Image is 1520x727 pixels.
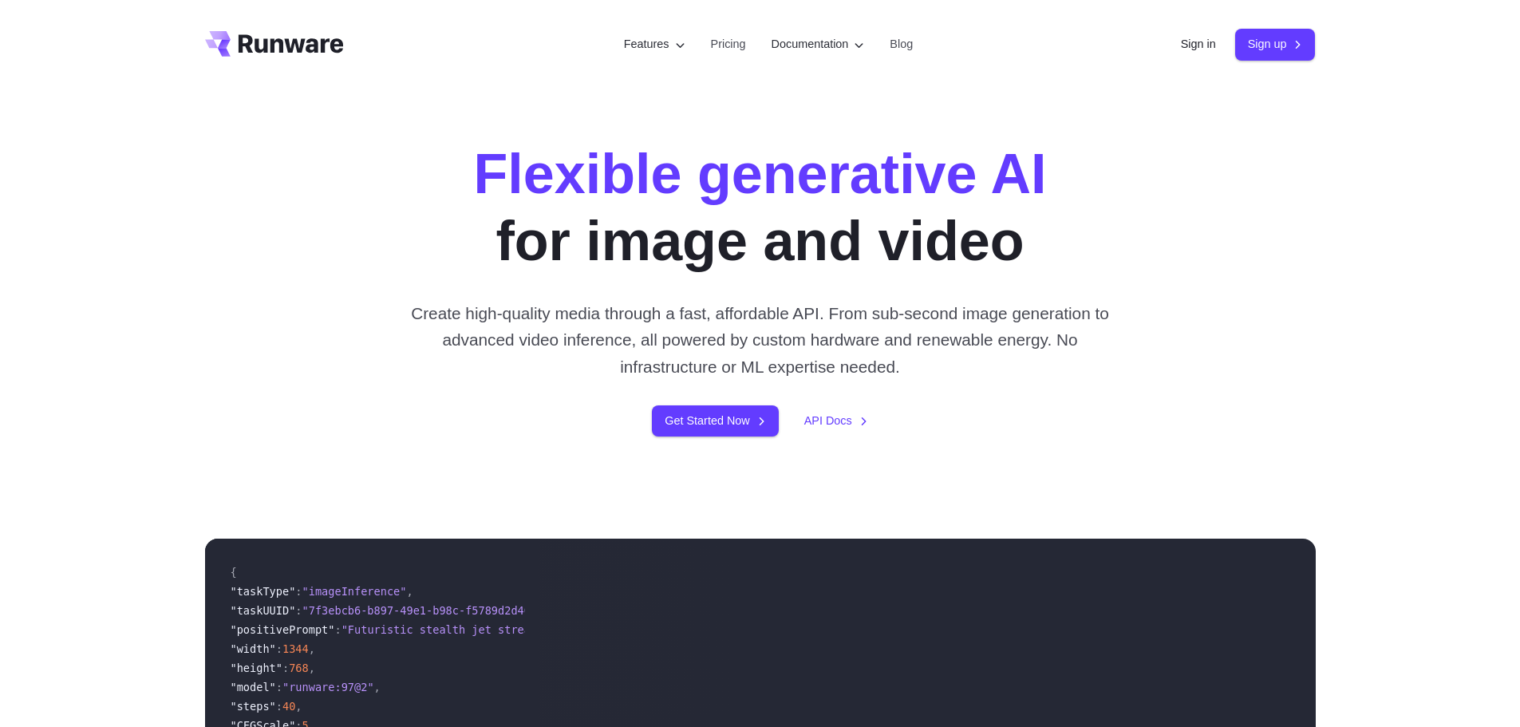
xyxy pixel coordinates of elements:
span: , [309,662,315,674]
strong: Flexible generative AI [473,143,1046,205]
a: Get Started Now [652,405,778,437]
span: : [282,662,289,674]
a: Go to / [205,31,344,57]
span: 1344 [282,642,309,655]
span: , [374,681,381,693]
label: Features [624,35,685,53]
span: "imageInference" [302,585,407,598]
span: : [276,642,282,655]
span: : [295,585,302,598]
span: : [334,623,341,636]
h1: for image and video [473,140,1046,275]
span: "steps" [231,700,276,713]
span: , [295,700,302,713]
span: "taskType" [231,585,296,598]
span: 40 [282,700,295,713]
span: { [231,566,237,579]
span: "model" [231,681,276,693]
span: : [276,681,282,693]
span: : [276,700,282,713]
a: Blog [890,35,913,53]
a: Sign in [1181,35,1216,53]
span: "Futuristic stealth jet streaking through a neon-lit cityscape with glowing purple exhaust" [342,623,936,636]
p: Create high-quality media through a fast, affordable API. From sub-second image generation to adv... [405,300,1115,380]
span: "runware:97@2" [282,681,374,693]
a: API Docs [804,412,868,430]
span: "7f3ebcb6-b897-49e1-b98c-f5789d2d40d7" [302,604,551,617]
span: 768 [289,662,309,674]
span: "positivePrompt" [231,623,335,636]
span: , [406,585,413,598]
a: Pricing [711,35,746,53]
span: , [309,642,315,655]
span: "width" [231,642,276,655]
span: "height" [231,662,282,674]
a: Sign up [1235,29,1316,60]
label: Documentation [772,35,865,53]
span: : [295,604,302,617]
span: "taskUUID" [231,604,296,617]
